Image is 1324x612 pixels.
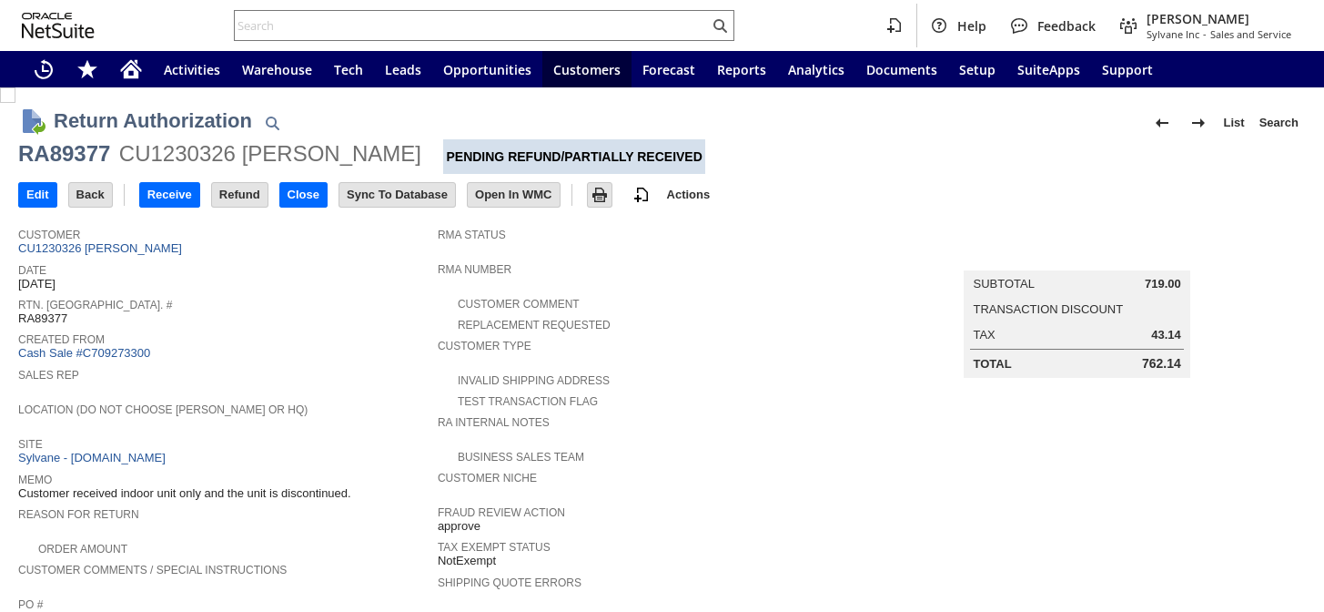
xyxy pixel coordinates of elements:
[1203,27,1207,41] span: -
[76,58,98,80] svg: Shortcuts
[866,61,937,78] span: Documents
[323,51,374,87] a: Tech
[18,264,46,277] a: Date
[973,302,1123,316] a: Transaction Discount
[18,403,308,416] a: Location (Do Not Choose [PERSON_NAME] or HQ)
[374,51,432,87] a: Leads
[632,51,706,87] a: Forecast
[660,188,718,201] a: Actions
[438,541,551,554] a: Tax Exempt Status
[18,229,80,241] a: Customer
[1151,112,1173,134] img: Previous
[18,438,43,451] a: Site
[973,277,1034,291] a: Subtotal
[334,61,363,78] span: Tech
[242,61,312,78] span: Warehouse
[1145,277,1181,291] span: 719.00
[458,451,584,464] a: Business Sales Team
[1091,51,1164,87] a: Support
[18,346,150,360] a: Cash Sale #C709273300
[468,183,560,207] input: Open In WMC
[964,241,1189,270] caption: Summary
[18,241,187,255] a: CU1230326 [PERSON_NAME]
[1151,328,1181,342] span: 43.14
[788,61,844,78] span: Analytics
[709,15,731,36] svg: Search
[957,17,986,35] span: Help
[18,486,351,501] span: Customer received indoor unit only and the unit is discontinued.
[458,319,611,331] a: Replacement Requested
[18,451,170,464] a: Sylvane - [DOMAIN_NAME]
[438,229,506,241] a: RMA Status
[38,543,127,556] a: Order Amount
[458,298,580,311] a: Customer Comment
[458,374,610,387] a: Invalid Shipping Address
[1147,10,1291,27] span: [PERSON_NAME]
[66,51,109,87] div: Shortcuts
[69,183,112,207] input: Back
[18,333,105,346] a: Created From
[438,519,480,534] span: approve
[18,299,172,311] a: Rtn. [GEOGRAPHIC_DATA]. #
[706,51,777,87] a: Reports
[438,472,537,484] a: Customer Niche
[18,277,56,291] span: [DATE]
[443,61,531,78] span: Opportunities
[1017,61,1080,78] span: SuiteApps
[959,61,996,78] span: Setup
[777,51,855,87] a: Analytics
[1252,108,1306,138] a: Search
[631,184,652,206] img: add-record.svg
[18,311,67,326] span: RA89377
[438,576,581,589] a: Shipping Quote Errors
[542,51,632,87] a: Customers
[588,183,611,207] input: Print
[443,139,704,174] div: Pending Refund/Partially Received
[164,61,220,78] span: Activities
[438,340,531,352] a: Customer Type
[339,183,455,207] input: Sync To Database
[33,58,55,80] svg: Recent Records
[54,106,252,136] h1: Return Authorization
[948,51,1006,87] a: Setup
[973,357,1011,371] a: Total
[717,61,766,78] span: Reports
[18,508,139,521] a: Reason For Return
[1188,112,1209,134] img: Next
[553,61,621,78] span: Customers
[438,263,511,276] a: RMA Number
[385,61,421,78] span: Leads
[153,51,231,87] a: Activities
[1102,61,1153,78] span: Support
[22,13,95,38] svg: logo
[22,51,66,87] a: Recent Records
[140,183,199,207] input: Receive
[1147,27,1199,41] span: Sylvane Inc
[1006,51,1091,87] a: SuiteApps
[18,474,52,486] a: Memo
[855,51,948,87] a: Documents
[1037,17,1096,35] span: Feedback
[432,51,542,87] a: Opportunities
[212,183,268,207] input: Refund
[1217,108,1252,138] a: List
[458,395,598,408] a: Test Transaction Flag
[18,139,110,168] div: RA89377
[18,598,43,611] a: PO #
[589,184,611,206] img: Print
[1210,27,1291,41] span: Sales and Service
[120,58,142,80] svg: Home
[1142,356,1181,372] span: 762.14
[642,61,695,78] span: Forecast
[119,139,421,168] div: CU1230326 [PERSON_NAME]
[438,506,565,519] a: Fraud Review Action
[19,183,56,207] input: Edit
[261,112,283,134] img: Quick Find
[438,554,496,568] span: NotExempt
[973,328,995,342] a: Tax
[438,416,550,429] a: RA Internal Notes
[18,369,79,382] a: Sales Rep
[18,564,287,576] a: Customer Comments / Special Instructions
[231,51,323,87] a: Warehouse
[109,51,153,87] a: Home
